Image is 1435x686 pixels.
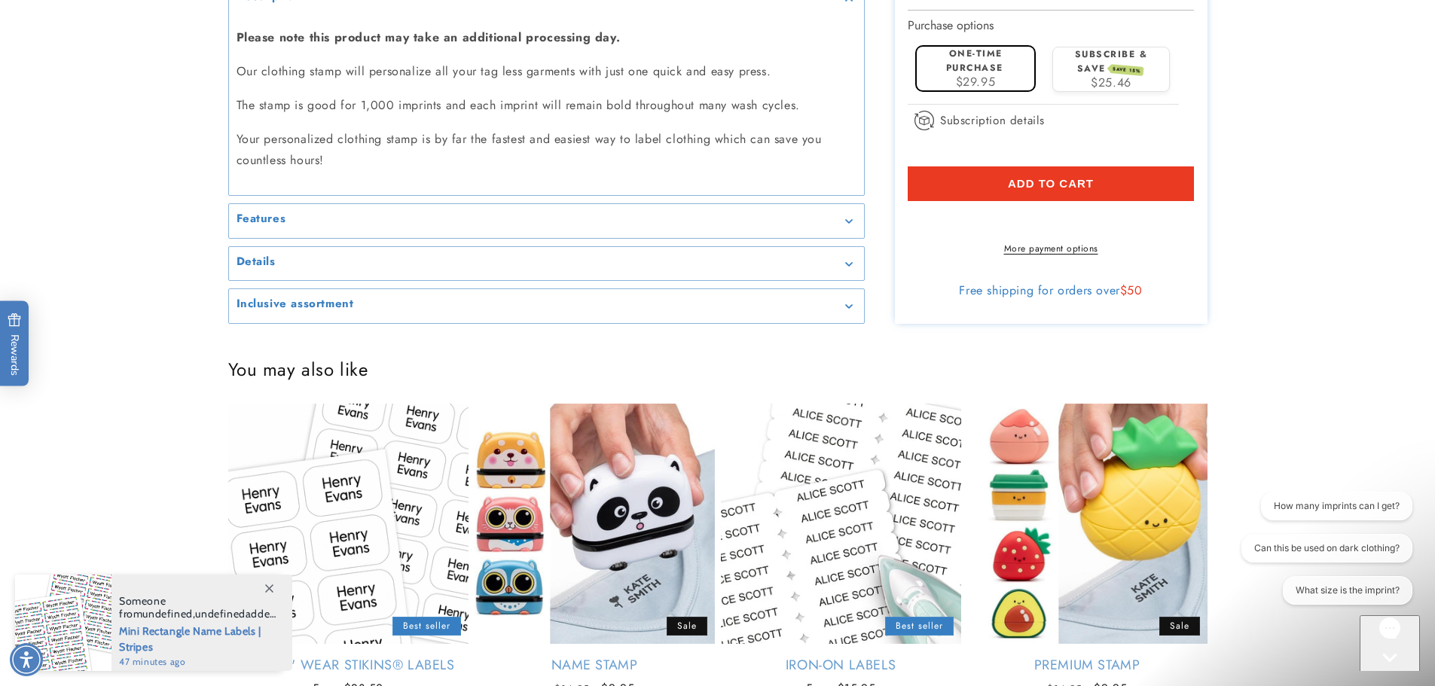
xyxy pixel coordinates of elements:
[1127,282,1142,299] span: 50
[237,212,286,227] h2: Features
[1120,282,1128,299] span: $
[229,247,864,281] summary: Details
[946,47,1003,75] label: One-time purchase
[10,643,43,676] div: Accessibility Menu
[119,620,276,655] span: Mini Rectangle Name Labels | Stripes
[908,283,1194,298] div: Free shipping for orders over
[1229,492,1420,618] iframe: Gorgias live chat conversation starters
[229,289,864,323] summary: Inclusive assortment
[940,111,1045,129] span: Subscription details
[956,72,996,90] span: $29.95
[908,16,994,33] label: Purchase options
[237,95,856,117] p: The stamp is good for 1,000 imprints and each imprint will remain bold throughout many wash cycles.
[237,29,621,46] strong: Please note this product may take an additional processing day.
[228,358,1208,381] h2: You may also like
[228,657,469,674] a: Stick N' Wear Stikins® Labels
[12,566,191,611] iframe: Sign Up via Text for Offers
[721,657,961,674] a: Iron-On Labels
[1075,47,1148,75] label: Subscribe & save
[1008,176,1094,190] span: Add to cart
[1091,73,1131,90] span: $25.46
[8,313,22,375] span: Rewards
[142,607,192,620] span: undefined
[119,595,276,620] span: Someone from , added this product to their cart.
[908,166,1194,200] button: Add to cart
[237,61,856,83] p: Our clothing stamp will personalize all your tag less garments with just one quick and easy press.
[229,204,864,238] summary: Features
[967,657,1208,674] a: Premium Stamp
[1110,64,1143,76] span: SAVE 15%
[237,129,856,172] p: Your personalized clothing stamp is by far the fastest and easiest way to label clothing which ca...
[119,655,276,669] span: 47 minutes ago
[1360,615,1420,671] iframe: Gorgias live chat messenger
[237,297,354,312] h2: Inclusive assortment
[237,255,276,270] h2: Details
[195,607,245,620] span: undefined
[908,242,1194,255] a: More payment options
[475,657,715,674] a: Name Stamp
